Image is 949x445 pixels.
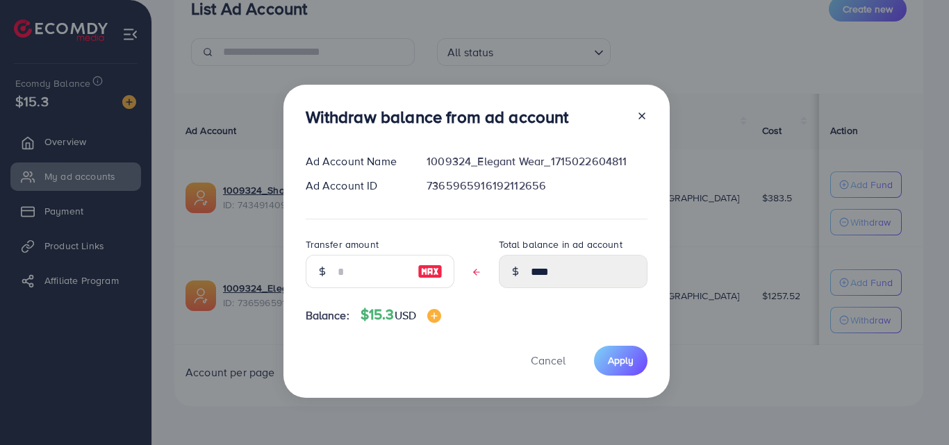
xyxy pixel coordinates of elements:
span: USD [395,308,416,323]
div: Ad Account Name [295,153,416,169]
button: Apply [594,346,647,376]
div: Ad Account ID [295,178,416,194]
div: 7365965916192112656 [415,178,658,194]
label: Transfer amount [306,237,379,251]
img: image [427,309,441,323]
h3: Withdraw balance from ad account [306,107,569,127]
span: Apply [608,353,634,367]
iframe: Chat [890,383,939,435]
span: Cancel [531,353,566,368]
div: 1009324_Elegant Wear_1715022604811 [415,153,658,169]
h4: $15.3 [361,306,441,324]
button: Cancel [513,346,583,376]
span: Balance: [306,308,349,324]
img: image [418,263,443,280]
label: Total balance in ad account [499,237,622,251]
